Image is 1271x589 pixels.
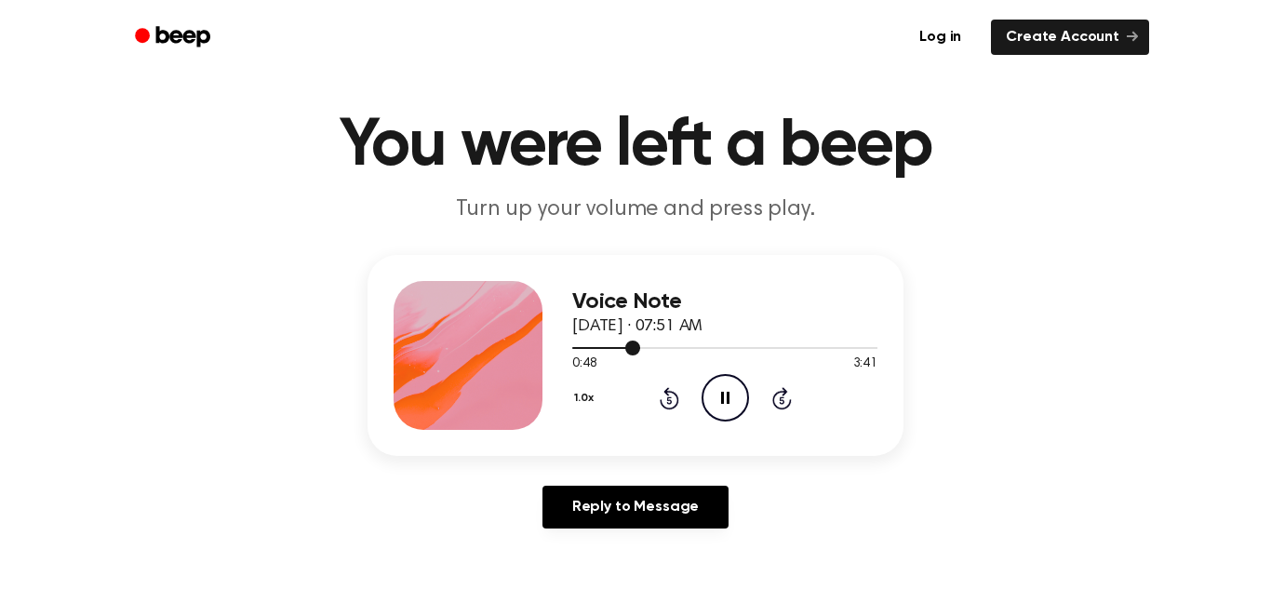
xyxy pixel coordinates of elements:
[991,20,1149,55] a: Create Account
[572,382,600,414] button: 1.0x
[853,355,877,374] span: 3:41
[159,113,1112,180] h1: You were left a beep
[572,355,596,374] span: 0:48
[542,486,729,529] a: Reply to Message
[572,318,702,335] span: [DATE] · 07:51 AM
[122,20,227,56] a: Beep
[572,289,877,315] h3: Voice Note
[278,194,993,225] p: Turn up your volume and press play.
[901,16,980,59] a: Log in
